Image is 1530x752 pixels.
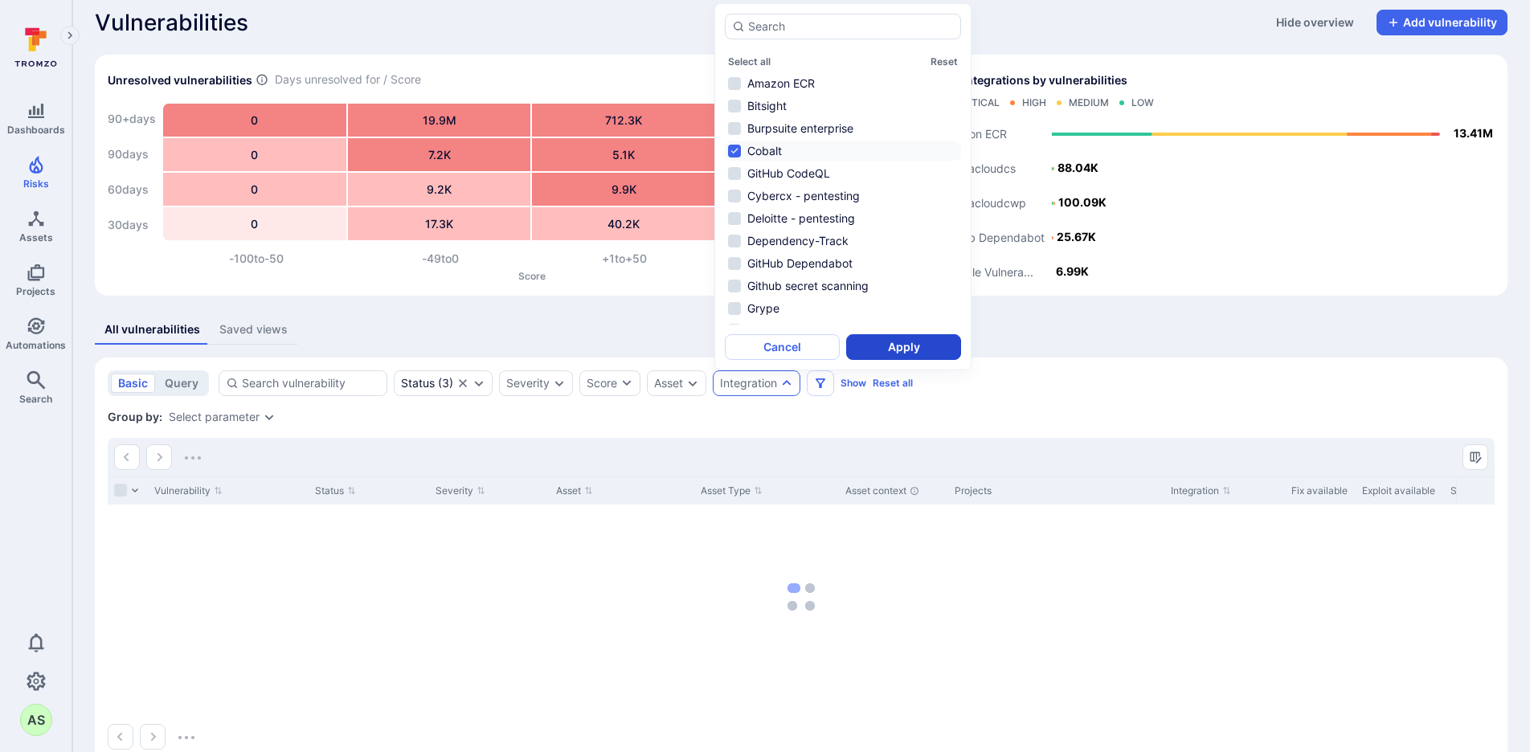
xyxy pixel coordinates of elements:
text: Prismacloudcs [939,161,1016,175]
button: Score [579,370,640,396]
button: query [157,374,206,393]
button: AS [20,704,52,736]
i: Expand navigation menu [64,29,76,43]
li: Burpsuite enterprise [725,119,961,138]
li: Github secret scanning [725,276,961,296]
button: Asset [654,377,683,390]
button: Hide overview [1266,10,1364,35]
button: Expand dropdown [686,377,699,390]
button: Select all [728,55,771,67]
div: All vulnerabilities [104,321,200,337]
div: 712.3K [532,104,715,137]
button: Sort by Asset [556,484,593,497]
input: Search vulnerability [242,375,380,391]
button: Expand dropdown [780,377,793,390]
button: Clear selection [456,377,469,390]
button: Go to the next page [140,724,166,750]
span: Top integrations by vulnerabilities [939,72,1127,88]
div: ( 3 ) [401,377,453,390]
div: 60 days [108,174,156,206]
div: 90+ days [108,103,156,135]
button: Select parameter [169,411,260,423]
button: Status(3) [401,377,453,390]
div: Saved views [219,321,288,337]
div: Status [401,377,435,390]
div: -49 to 0 [348,251,532,267]
div: 17.3K [348,207,531,240]
li: Cobalt [725,141,961,161]
text: GitHub Dependabot [939,231,1045,244]
li: GitHub CodeQL [725,164,961,183]
div: 90 days [108,138,156,170]
span: Automations [6,339,66,351]
div: 19.9M [348,104,531,137]
div: Top integrations by vulnerabilities [927,55,1507,296]
button: Go to the next page [146,444,172,470]
div: High [1022,96,1046,109]
text: 88.04K [1057,161,1098,174]
span: Number of vulnerabilities in status ‘Open’ ‘Triaged’ and ‘In process’ divided by score and scanne... [256,72,268,88]
div: Exploit available [1362,484,1438,498]
div: 40.2K [532,207,715,240]
text: Tenable Vulnera... [939,265,1033,279]
div: assets tabs [95,315,1507,345]
img: Loading... [178,736,194,739]
button: basic [111,374,155,393]
text: 13.41M [1454,126,1493,140]
button: Reset [931,55,958,67]
button: Expand dropdown [553,377,566,390]
button: Show [841,377,866,389]
text: 100.09K [1058,195,1107,209]
button: Integration [720,377,777,390]
span: Dashboards [7,124,65,136]
div: Automatically discovered context associated with the asset [910,486,919,496]
button: Go to the previous page [114,444,140,470]
input: Search [748,18,954,35]
li: Bitsight [725,96,961,116]
h2: Unresolved vulnerabilities [108,72,252,88]
div: Critical [955,96,1000,109]
button: Sort by Integration [1171,484,1231,497]
span: Vulnerabilities [95,10,248,35]
li: Amazon ECR [725,74,961,93]
div: grouping parameters [169,411,276,423]
button: Apply [846,334,961,360]
button: Cancel [725,334,840,360]
button: Filters [807,370,834,396]
button: Expand dropdown [263,411,276,423]
span: Projects [16,285,55,297]
div: -100 to -50 [164,251,348,267]
button: Sort by Status [315,484,356,497]
div: Projects [955,484,1158,498]
button: Manage columns [1462,444,1488,470]
div: 9.9K [532,173,715,206]
div: 0 [163,207,346,240]
button: Expand dropdown [472,377,485,390]
svg: Top integrations by vulnerabilities bar [939,116,1495,283]
span: Assets [19,231,53,243]
li: Grype [725,299,961,318]
button: Severity [506,377,550,390]
button: Go to the previous page [108,724,133,750]
button: Sort by Vulnerability [154,484,223,497]
button: Add vulnerability [1377,10,1507,35]
span: Group by: [108,409,162,425]
div: 7.2K [348,138,531,171]
img: Loading... [185,456,201,460]
div: 9.2K [348,173,531,206]
li: Dependency-Track [725,231,961,251]
span: Days unresolved for / Score [275,72,421,88]
span: Search [19,393,52,405]
p: Score [164,270,901,282]
button: Sort by Asset Type [701,484,763,497]
div: +1 to +50 [532,251,716,267]
div: 0 [163,173,346,206]
button: Sort by Severity [436,484,485,497]
div: 5.1K [532,138,715,171]
div: autocomplete options [725,14,961,360]
div: Abhinav Singh [20,704,52,736]
li: Cybercx - pentesting [725,186,961,206]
